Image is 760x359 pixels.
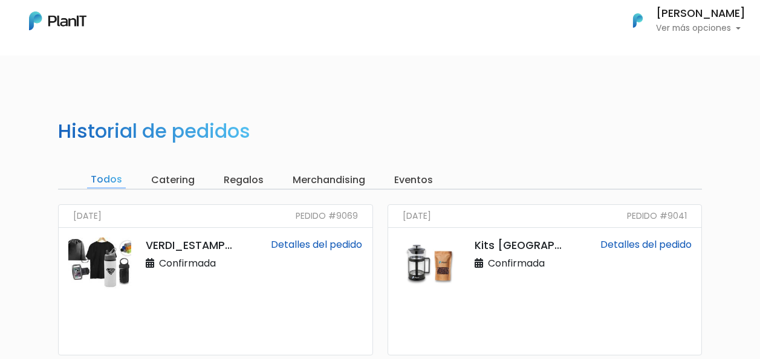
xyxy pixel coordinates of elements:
[87,172,126,189] input: Todos
[398,238,461,291] img: thumb_DA94E2CF-B819-43A9-ABEE-A867DEA1475D.jpeg
[68,238,131,291] img: thumb_WhatsApp_Image_2025-05-26_at_09.52.07.jpeg
[58,120,250,143] h2: Historial de pedidos
[73,210,102,222] small: [DATE]
[625,7,651,34] img: PlanIt Logo
[656,8,745,19] h6: [PERSON_NAME]
[289,172,369,189] input: Merchandising
[220,172,267,189] input: Regalos
[617,5,745,36] button: PlanIt Logo [PERSON_NAME] Ver más opciones
[29,11,86,30] img: PlanIt Logo
[475,256,545,271] p: Confirmada
[656,24,745,33] p: Ver más opciones
[148,172,198,189] input: Catering
[296,210,358,222] small: Pedido #9069
[391,172,437,189] input: Eventos
[146,238,234,253] p: VERDI_ESTAMPADOS
[600,238,692,251] a: Detalles del pedido
[271,238,362,251] a: Detalles del pedido
[403,210,431,222] small: [DATE]
[475,238,563,253] p: Kits [GEOGRAPHIC_DATA]
[627,210,687,222] small: Pedido #9041
[146,256,216,271] p: Confirmada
